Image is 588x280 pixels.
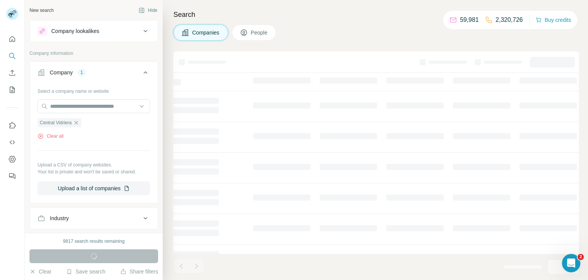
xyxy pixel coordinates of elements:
button: Enrich CSV [6,66,18,80]
iframe: Intercom live chat [562,254,580,272]
div: New search [29,7,54,14]
div: 1 [77,69,86,76]
span: People [251,29,268,36]
button: Search [6,49,18,63]
div: Select a company name or website [38,85,150,95]
p: Your list is private and won't be saved or shared. [38,168,150,175]
button: Upload a list of companies [38,181,150,195]
button: Save search [66,268,105,275]
button: Clear [29,268,51,275]
button: Clear all [38,133,64,140]
p: 59,981 [460,15,479,25]
span: 2 [578,254,584,260]
button: My lists [6,83,18,97]
button: Quick start [6,32,18,46]
button: Use Surfe API [6,135,18,149]
button: Company lookalikes [30,22,158,40]
button: Share filters [120,268,158,275]
h4: Search [173,9,579,20]
button: Feedback [6,169,18,183]
div: 9817 search results remaining [63,238,125,245]
button: Hide [133,5,163,16]
div: Industry [50,214,69,222]
button: Use Surfe on LinkedIn [6,119,18,132]
p: Upload a CSV of company websites. [38,161,150,168]
p: 2,320,726 [496,15,523,25]
div: Company [50,69,73,76]
button: Dashboard [6,152,18,166]
button: Industry [30,209,158,227]
img: Avatar [6,8,18,20]
span: Central Vidriera [40,119,72,126]
button: Buy credits [536,15,571,25]
div: Company lookalikes [51,27,99,35]
p: Company information [29,50,158,57]
button: Company1 [30,63,158,85]
span: Companies [192,29,220,36]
